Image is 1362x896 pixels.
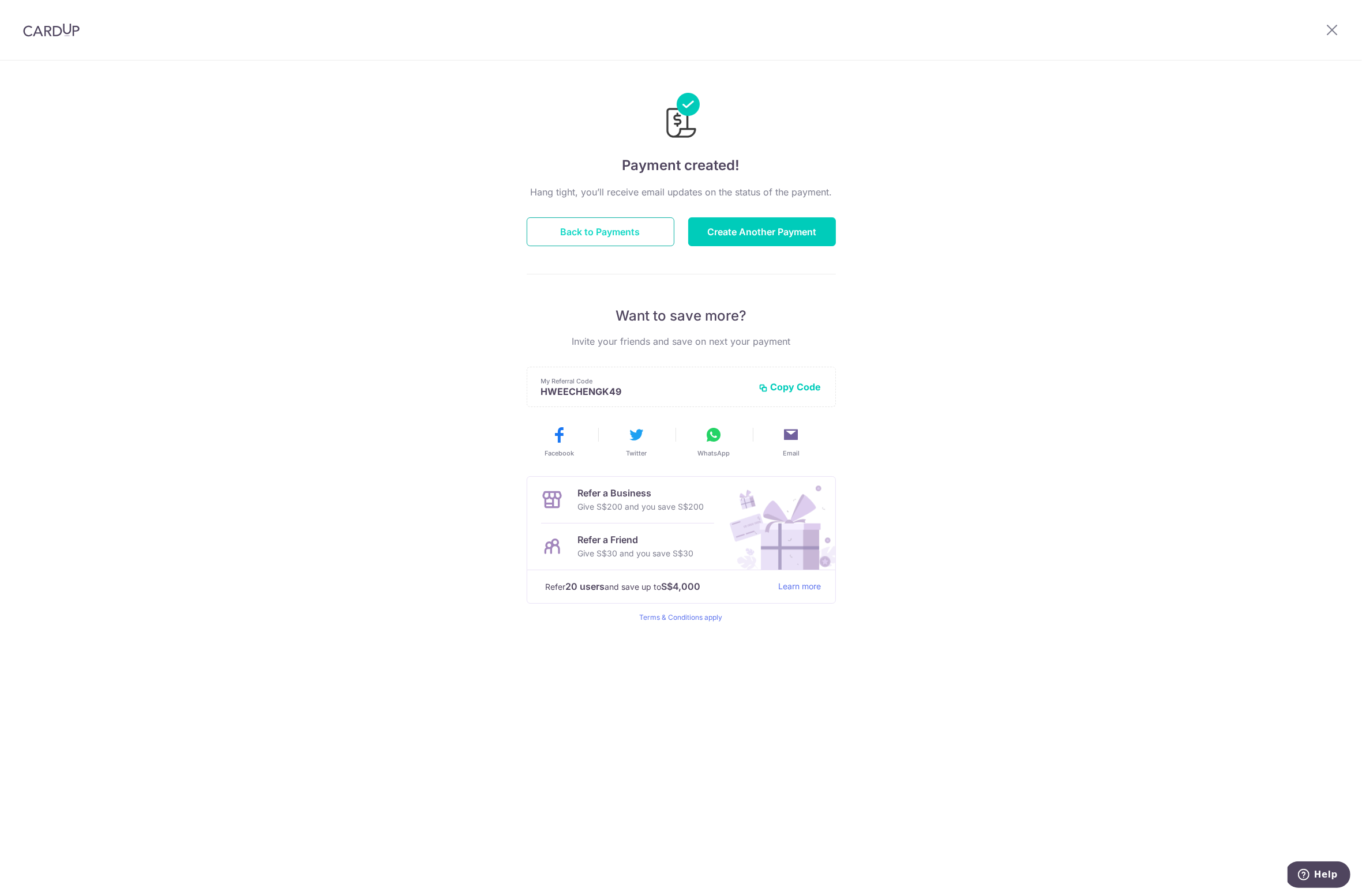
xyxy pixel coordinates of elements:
p: My Referral Code [541,377,750,386]
p: Want to save more? [527,307,836,325]
img: Payments [663,93,700,141]
span: Twitter [626,449,647,458]
p: Give S$200 and you save S$200 [578,500,704,514]
p: Refer a Friend [578,533,694,547]
p: Refer a Business [578,486,704,500]
span: Facebook [545,449,574,458]
span: Email [783,449,800,458]
p: Give S$30 and you save S$30 [578,547,694,560]
button: Create Another Payment [688,217,836,246]
img: Refer [719,477,835,570]
h4: Payment created! [527,155,836,176]
span: WhatsApp [698,449,730,458]
strong: S$4,000 [662,579,701,593]
a: Terms & Conditions apply [640,613,723,622]
button: WhatsApp [680,426,748,458]
img: CardUp [23,23,80,37]
iframe: Opens a widget where you can find more information [1288,861,1350,890]
p: Refer and save up to [546,579,770,594]
button: Email [757,426,826,458]
button: Facebook [526,426,594,458]
p: HWEECHENGK49 [541,386,750,397]
strong: 20 users [566,579,605,593]
button: Back to Payments [527,217,674,246]
a: Learn more [779,579,821,594]
p: Invite your friends and save on next your payment [527,334,836,348]
p: Hang tight, you’ll receive email updates on the status of the payment. [527,185,836,199]
button: Twitter [603,426,671,458]
button: Copy Code [759,381,821,393]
